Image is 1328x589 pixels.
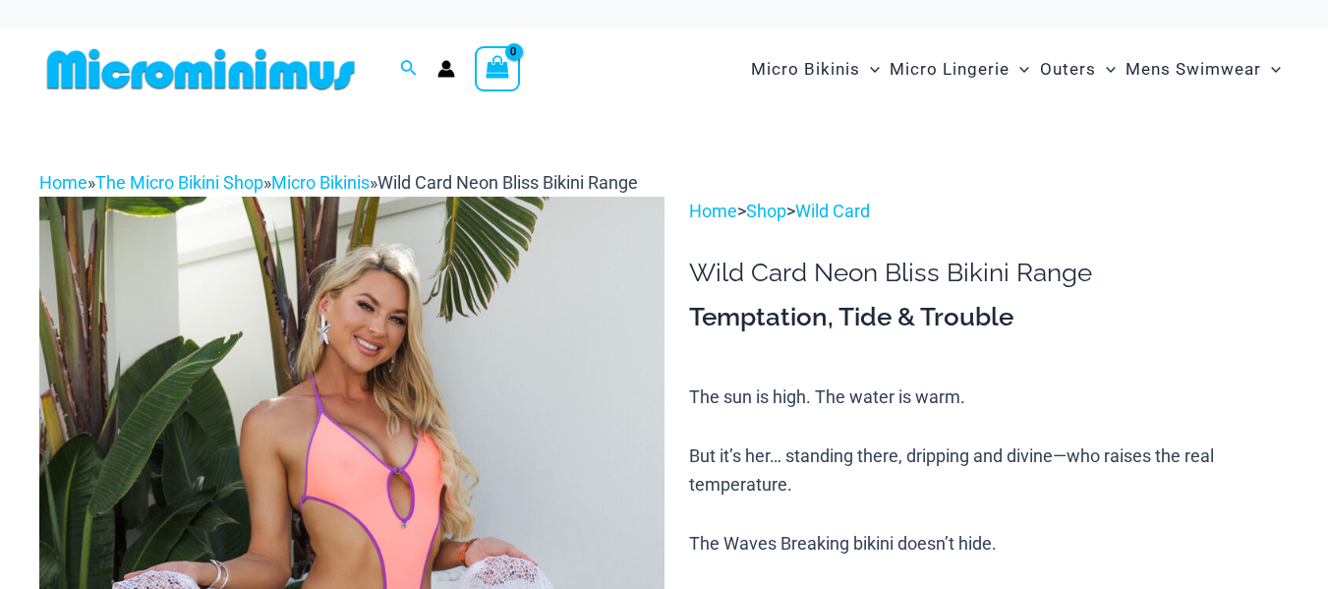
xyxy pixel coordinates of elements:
[1126,44,1261,94] span: Mens Swimwear
[1010,44,1029,94] span: Menu Toggle
[475,46,520,91] a: View Shopping Cart, empty
[689,201,737,221] a: Home
[437,60,455,78] a: Account icon link
[795,201,870,221] a: Wild Card
[1261,44,1281,94] span: Menu Toggle
[890,44,1010,94] span: Micro Lingerie
[860,44,880,94] span: Menu Toggle
[689,197,1289,226] p: > >
[95,172,263,193] a: The Micro Bikini Shop
[39,172,638,193] span: » » »
[400,57,418,82] a: Search icon link
[689,258,1289,288] h1: Wild Card Neon Bliss Bikini Range
[1040,44,1096,94] span: Outers
[39,47,363,91] img: MM SHOP LOGO FLAT
[746,39,885,99] a: Micro BikinisMenu ToggleMenu Toggle
[1096,44,1116,94] span: Menu Toggle
[1035,39,1121,99] a: OutersMenu ToggleMenu Toggle
[377,172,638,193] span: Wild Card Neon Bliss Bikini Range
[271,172,370,193] a: Micro Bikinis
[751,44,860,94] span: Micro Bikinis
[746,201,786,221] a: Shop
[39,172,87,193] a: Home
[1121,39,1286,99] a: Mens SwimwearMenu ToggleMenu Toggle
[885,39,1034,99] a: Micro LingerieMenu ToggleMenu Toggle
[743,36,1289,102] nav: Site Navigation
[689,301,1289,334] h3: Temptation, Tide & Trouble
